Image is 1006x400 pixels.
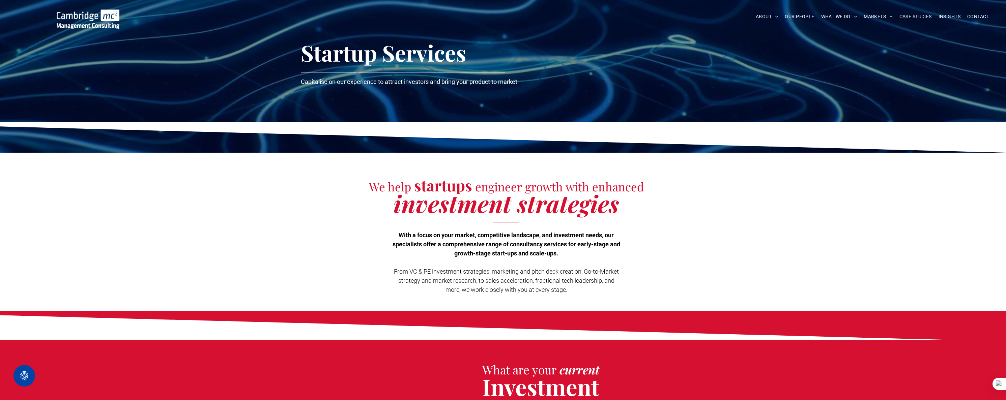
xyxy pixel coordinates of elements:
a: ABOUT [752,11,782,22]
span: current [559,362,599,377]
span: What are your [482,362,556,377]
span: Startup Services [301,38,466,67]
img: Go to Homepage [57,9,119,29]
a: CASE STUDIES [896,11,935,22]
a: WHAT WE DO [818,11,861,22]
a: CONTACT [964,11,993,22]
a: MARKETS [860,11,896,22]
span: From VC & PE investment strategies, marketing and pitch deck creation, Go-to-Market strategy and ... [394,268,619,293]
span: We help [369,179,411,194]
a: Your Business Transformed | Cambridge Management Consulting [57,10,119,18]
a: INSIGHTS [935,11,964,22]
span: engineer growth with enhanced [475,179,644,194]
strong: With a focus on your market, competitive landscape, and investment needs, our specialists offer a... [393,232,620,257]
a: OUR PEOPLE [781,11,817,22]
strong: investment strategies [394,187,619,219]
strong: startups [414,175,472,195]
span: Capitalise on our experience to attract investors and bring your product to market [301,78,517,85]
